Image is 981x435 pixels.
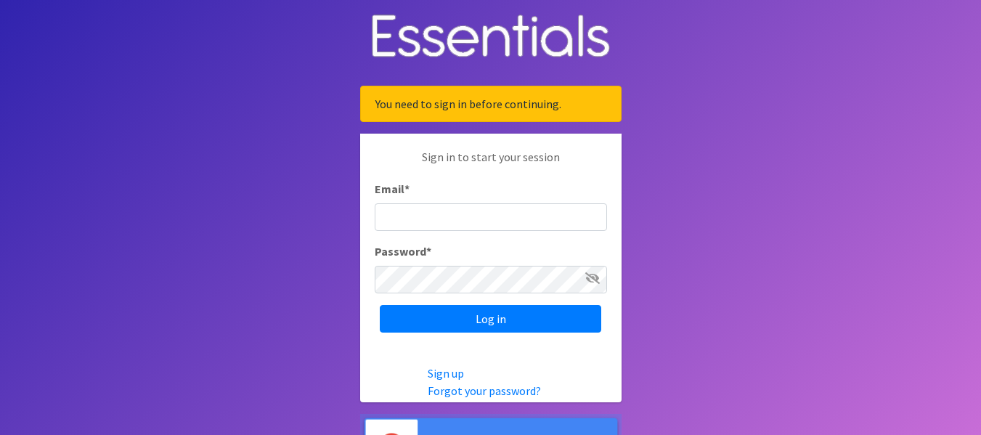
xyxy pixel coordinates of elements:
label: Email [375,180,410,198]
a: Forgot your password? [428,383,541,398]
a: Sign up [428,366,464,381]
label: Password [375,243,431,260]
abbr: required [426,244,431,259]
abbr: required [404,182,410,196]
div: You need to sign in before continuing. [360,86,622,122]
input: Log in [380,305,601,333]
p: Sign in to start your session [375,148,607,180]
